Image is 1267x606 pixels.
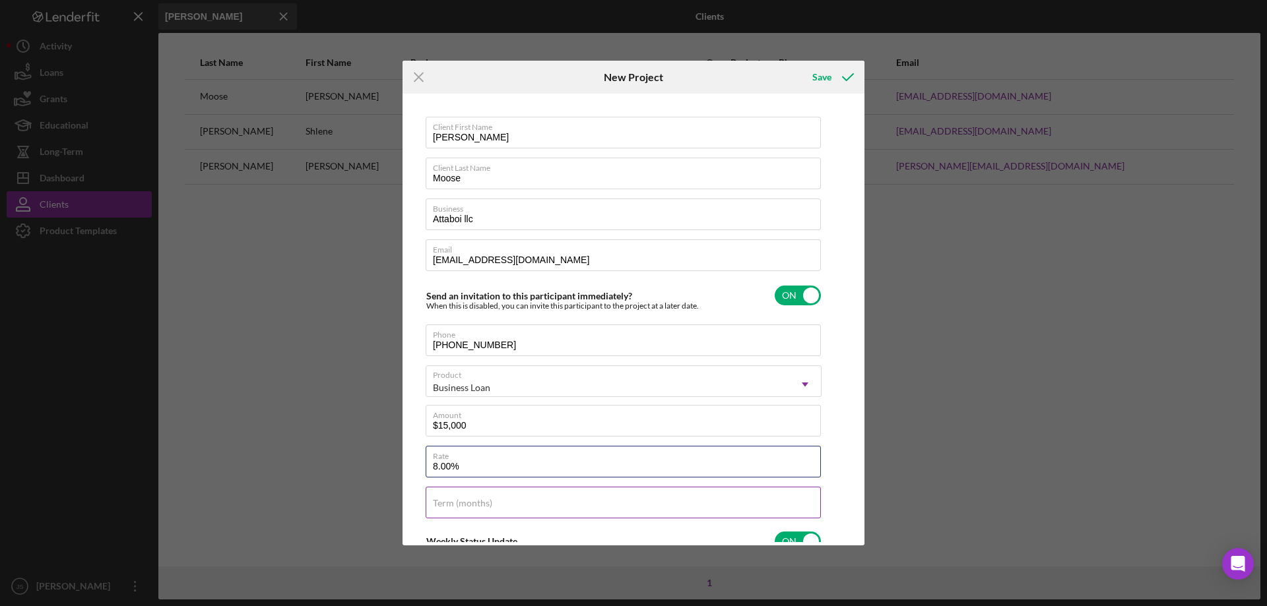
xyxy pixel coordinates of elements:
[433,325,821,340] label: Phone
[433,240,821,255] label: Email
[433,498,492,508] label: Term (months)
[799,64,864,90] button: Save
[1222,548,1254,580] div: Open Intercom Messenger
[426,535,517,547] label: Weekly Status Update
[812,64,831,90] div: Save
[433,446,821,461] label: Rate
[426,301,699,311] div: When this is disabled, you can invite this participant to the project at a later date.
[604,71,663,83] h6: New Project
[433,382,490,393] div: Business Loan
[433,158,821,173] label: Client Last Name
[433,199,821,214] label: Business
[433,406,821,420] label: Amount
[433,117,821,132] label: Client First Name
[426,290,632,301] label: Send an invitation to this participant immediately?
